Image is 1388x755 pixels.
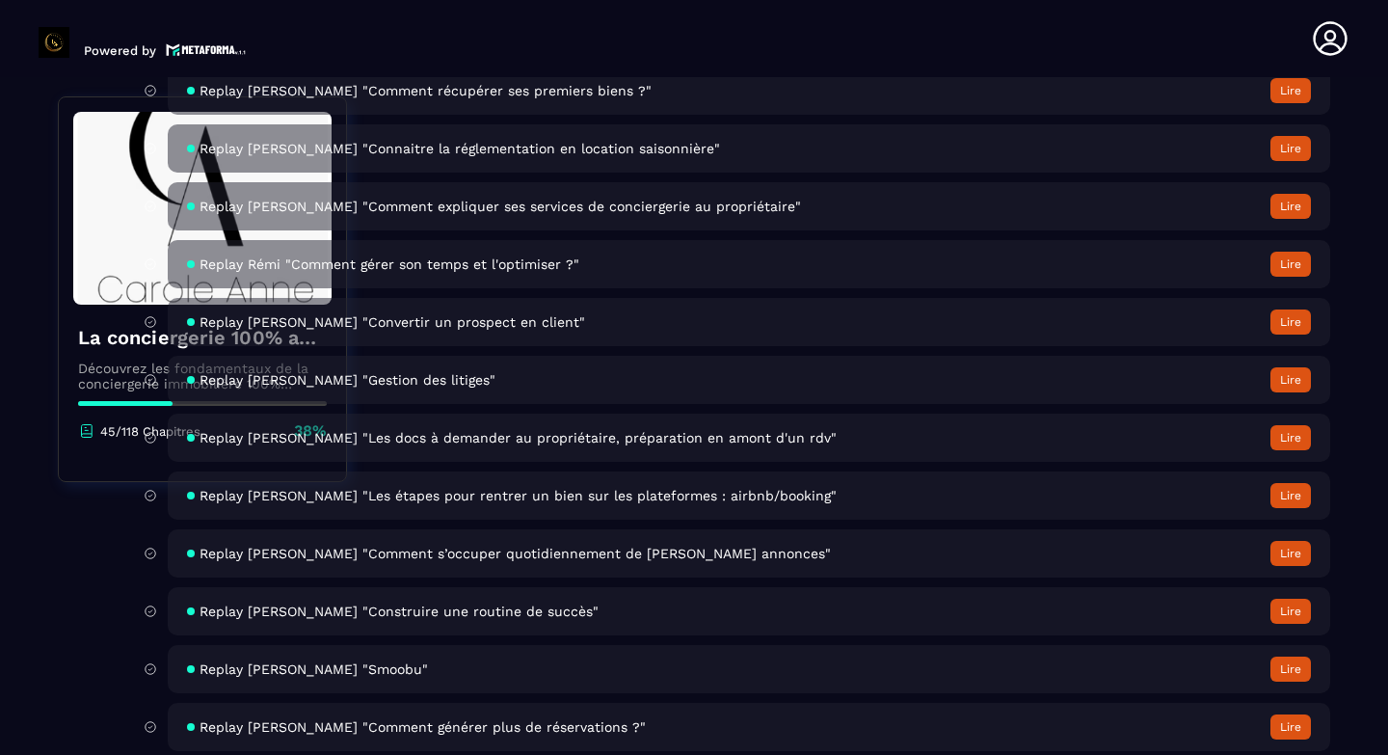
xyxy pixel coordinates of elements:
[78,324,327,351] h4: La conciergerie 100% automatisée
[100,424,200,439] p: 45/118 Chapitres
[200,604,599,619] span: Replay [PERSON_NAME] "Construire une routine de succès"
[1270,425,1311,450] button: Lire
[1270,310,1311,335] button: Lire
[200,546,831,561] span: Replay [PERSON_NAME] "Comment s’occuper quotidiennement de [PERSON_NAME] annonces"
[1270,252,1311,277] button: Lire
[166,41,247,58] img: logo
[73,112,332,305] img: banner
[200,430,837,445] span: Replay [PERSON_NAME] "Les docs à demander au propriétaire, préparation en amont d'un rdv"
[200,314,585,330] span: Replay [PERSON_NAME] "Convertir un prospect en client"
[1270,657,1311,682] button: Lire
[1270,136,1311,161] button: Lire
[200,256,579,272] span: Replay Rémi "Comment gérer son temps et l'optimiser ?"
[200,488,837,503] span: Replay [PERSON_NAME] "Les étapes pour rentrer un bien sur les plateformes : airbnb/booking"
[200,199,801,214] span: Replay [PERSON_NAME] "Comment expliquer ses services de conciergerie au propriétaire"
[1270,541,1311,566] button: Lire
[200,83,652,98] span: Replay [PERSON_NAME] "Comment récupérer ses premiers biens ?"
[1270,599,1311,624] button: Lire
[200,661,428,677] span: Replay [PERSON_NAME] "Smoobu"
[78,361,327,391] p: Découvrez les fondamentaux de la conciergerie immobilière 100% automatisée. Cette formation est c...
[200,141,720,156] span: Replay [PERSON_NAME] "Connaitre la réglementation en location saisonnière"
[1270,367,1311,392] button: Lire
[39,27,69,58] img: logo-branding
[1270,483,1311,508] button: Lire
[1270,194,1311,219] button: Lire
[200,719,646,735] span: Replay [PERSON_NAME] "Comment générer plus de réservations ?"
[200,372,495,388] span: Replay [PERSON_NAME] "Gestion des litiges"
[1270,78,1311,103] button: Lire
[84,43,156,58] p: Powered by
[1270,715,1311,740] button: Lire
